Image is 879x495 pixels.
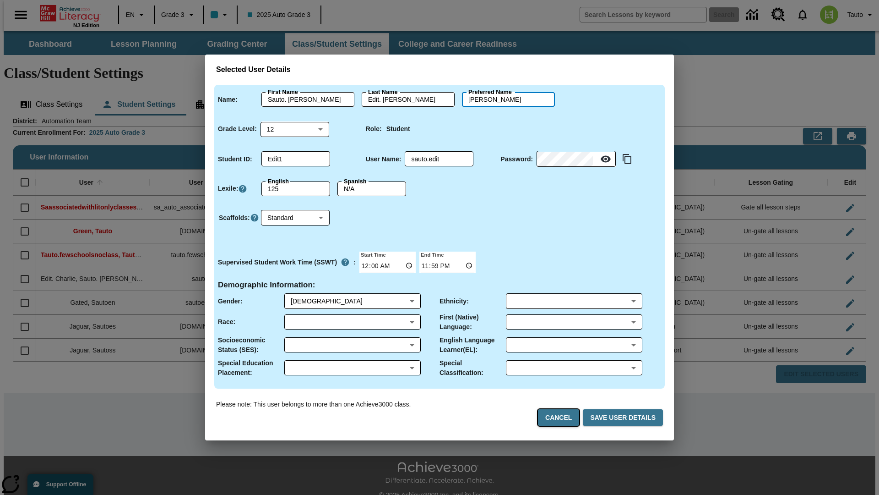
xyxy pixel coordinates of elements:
h4: Demographic Information : [218,280,315,290]
button: Click here to know more about Scaffolds [250,213,259,223]
p: Ethnicity : [439,297,469,306]
p: User Name : [366,154,402,164]
p: Special Education Placement : [218,358,284,378]
p: Grade Level : [218,124,257,134]
p: Name : [218,95,238,104]
label: End Time [419,251,444,258]
label: First Name [268,88,298,96]
div: User Name [405,152,473,166]
p: Race : [218,317,235,327]
p: First (Native) Language : [439,313,506,332]
div: : [218,254,356,270]
label: Preferred Name [468,88,512,96]
div: Scaffolds [261,210,330,225]
label: English [268,177,289,186]
button: Copy text to clipboard [619,151,635,167]
div: Grade Level [260,121,329,137]
p: Student ID : [218,154,252,164]
button: Cancel [538,409,579,426]
h3: Selected User Details [216,66,663,74]
p: Lexile : [218,184,238,193]
p: Scaffolds : [219,213,250,223]
p: Student [386,124,410,134]
div: Student ID [261,152,330,166]
button: Save User Details [583,409,663,426]
button: Reveal Password [597,150,615,168]
p: Special Classification : [439,358,506,378]
p: Socioeconomic Status (SES) : [218,335,284,355]
p: Supervised Student Work Time (SSWT) [218,258,337,267]
p: Please note: This user belongs to more than one Achieve3000 class. [216,400,411,409]
label: Last Name [368,88,397,96]
label: Spanish [344,177,367,186]
p: Gender : [218,297,243,306]
div: 12 [260,121,329,137]
div: Standard [261,210,330,225]
label: Start Time [359,251,386,258]
a: Click here to know more about Lexiles, Will open in new tab [238,184,247,193]
div: Male [291,297,406,306]
p: English Language Learner(EL) : [439,335,506,355]
div: Password [537,152,616,167]
button: Supervised Student Work Time is the timeframe when students can take LevelSet and when lessons ar... [337,254,353,270]
p: Role : [366,124,382,134]
p: Password : [500,154,533,164]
